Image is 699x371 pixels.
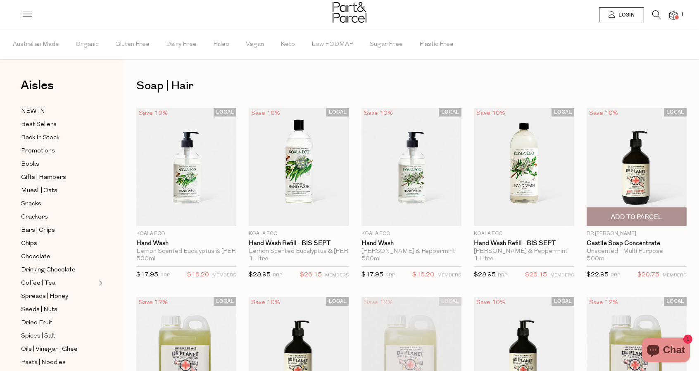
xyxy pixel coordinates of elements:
[160,273,170,278] small: RRP
[21,79,54,100] a: Aisles
[97,278,102,288] button: Expand/Collapse Coffee | Tea
[333,2,366,23] img: Part&Parcel
[300,270,322,281] span: $26.15
[21,212,48,222] span: Crackers
[21,331,55,341] span: Spices | Salt
[474,108,574,226] img: Hand Wash Refill - BIS SEPT
[21,331,96,341] a: Spices | Salt
[21,107,45,117] span: NEW IN
[311,30,353,59] span: Low FODMAP
[136,76,687,95] h1: Soap | Hair
[587,248,687,255] div: Unscented - Multi Purpose
[21,133,96,143] a: Back In Stock
[474,230,574,238] p: Koala Eco
[21,318,96,328] a: Dried Fruit
[21,133,59,143] span: Back In Stock
[214,108,236,117] span: LOCAL
[325,273,349,278] small: MEMBERS
[136,255,155,263] span: 500ml
[246,30,264,59] span: Vegan
[550,273,574,278] small: MEMBERS
[587,297,621,308] div: Save 12%
[361,240,461,247] a: Hand Wash
[361,108,461,226] img: Hand Wash
[21,146,96,156] a: Promotions
[249,240,349,247] a: Hand Wash Refill - BIS SEPT
[166,30,197,59] span: Dairy Free
[249,230,349,238] p: Koala Eco
[21,358,66,368] span: Pasta | Noodles
[21,186,57,196] span: Muesli | Oats
[273,273,282,278] small: RRP
[21,278,96,288] a: Coffee | Tea
[663,273,687,278] small: MEMBERS
[439,297,461,306] span: LOCAL
[587,272,609,278] span: $22.95
[474,255,494,263] span: 1 Litre
[21,212,96,222] a: Crackers
[664,108,687,117] span: LOCAL
[587,255,606,263] span: 500ml
[474,240,574,247] a: Hand Wash Refill - BIS SEPT
[498,273,507,278] small: RRP
[249,255,269,263] span: 1 Litre
[21,146,55,156] span: Promotions
[326,297,349,306] span: LOCAL
[136,297,170,308] div: Save 12%
[21,278,55,288] span: Coffee | Tea
[21,291,96,302] a: Spreads | Honey
[136,248,236,255] div: Lemon Scented Eucalyptus & [PERSON_NAME]
[249,248,349,255] div: Lemon Scented Eucalyptus & [PERSON_NAME]
[474,297,508,308] div: Save 10%
[21,185,96,196] a: Muesli | Oats
[249,297,283,308] div: Save 10%
[187,270,209,281] span: $16.20
[419,30,454,59] span: Plastic Free
[21,76,54,95] span: Aisles
[115,30,150,59] span: Gluten Free
[21,252,50,262] span: Chocolate
[21,265,96,275] a: Drinking Chocolate
[678,11,686,18] span: 1
[212,273,236,278] small: MEMBERS
[525,270,547,281] span: $26.15
[21,106,96,117] a: NEW IN
[640,338,692,364] inbox-online-store-chat: Shopify online store chat
[370,30,403,59] span: Sugar Free
[136,108,236,226] img: Hand Wash
[21,239,37,249] span: Chips
[214,297,236,306] span: LOCAL
[587,108,687,226] img: Castile Soap Concentrate
[21,172,96,183] a: Gifts | Hampers
[385,273,395,278] small: RRP
[552,108,574,117] span: LOCAL
[21,357,96,368] a: Pasta | Noodles
[21,238,96,249] a: Chips
[326,108,349,117] span: LOCAL
[664,297,687,306] span: LOCAL
[13,30,59,59] span: Australian Made
[21,159,39,169] span: Books
[474,248,574,255] div: [PERSON_NAME] & Peppermint
[587,207,687,226] button: Add To Parcel
[552,297,574,306] span: LOCAL
[439,108,461,117] span: LOCAL
[361,230,461,238] p: Koala Eco
[437,273,461,278] small: MEMBERS
[21,318,52,328] span: Dried Fruit
[587,230,687,238] p: Dr [PERSON_NAME]
[587,108,621,119] div: Save 10%
[611,273,620,278] small: RRP
[21,199,41,209] span: Snacks
[599,7,644,22] a: Login
[21,119,96,130] a: Best Sellers
[21,226,55,235] span: Bars | Chips
[669,11,678,20] a: 1
[249,272,271,278] span: $28.95
[21,199,96,209] a: Snacks
[21,173,66,183] span: Gifts | Hampers
[281,30,295,59] span: Keto
[474,272,496,278] span: $28.95
[21,344,96,354] a: Oils | Vinegar | Ghee
[412,270,434,281] span: $16.20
